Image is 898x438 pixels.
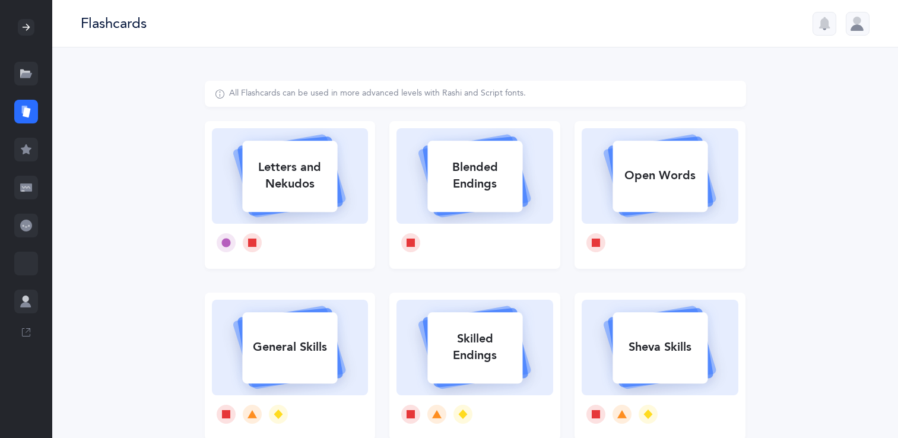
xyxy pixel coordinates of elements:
[427,323,522,371] div: Skilled Endings
[242,152,337,199] div: Letters and Nekudos
[613,332,707,363] div: Sheva Skills
[427,152,522,199] div: Blended Endings
[229,88,526,100] div: All Flashcards can be used in more advanced levels with Rashi and Script fonts.
[613,160,707,191] div: Open Words
[242,332,337,363] div: General Skills
[81,14,147,33] div: Flashcards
